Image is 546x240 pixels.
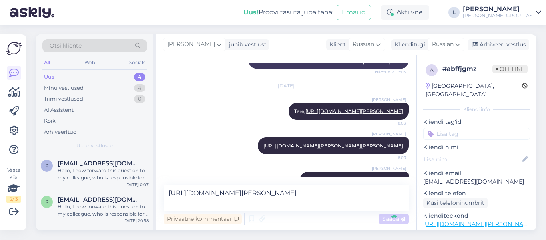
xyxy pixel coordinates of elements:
[44,95,83,103] div: Tiimi vestlused
[58,203,149,218] div: Hello, I now forward this question to my colleague, who is responsible for this. The reply will b...
[58,160,141,167] span: peetrikeseinapeal@gmail.com
[326,40,346,49] div: Klient
[423,106,530,113] div: Kliendi info
[76,142,114,149] span: Uued vestlused
[391,40,425,49] div: Klienditugi
[243,8,259,16] b: Uus!
[372,165,406,171] span: [PERSON_NAME]
[337,5,371,20] button: Emailid
[372,97,406,103] span: [PERSON_NAME]
[442,64,492,74] div: # abffjgmz
[423,198,488,208] div: Küsi telefoninumbrit
[134,95,145,103] div: 0
[45,199,49,205] span: r
[426,82,522,99] div: [GEOGRAPHIC_DATA], [GEOGRAPHIC_DATA]
[164,82,409,89] div: [DATE]
[58,167,149,182] div: Hello, I now forward this question to my colleague, who is responsible for this. The reply will b...
[134,84,145,92] div: 4
[423,169,530,177] p: Kliendi email
[305,177,403,183] a: [URL][DOMAIN_NAME][PERSON_NAME]
[128,57,147,68] div: Socials
[125,182,149,188] div: [DATE] 0:07
[430,67,434,73] span: a
[167,40,215,49] span: [PERSON_NAME]
[44,128,77,136] div: Arhiveeritud
[44,117,56,125] div: Kõik
[376,155,406,161] span: 8:03
[44,84,84,92] div: Minu vestlused
[423,212,530,220] p: Klienditeekond
[423,189,530,198] p: Kliendi telefon
[492,65,528,73] span: Offline
[294,108,403,114] span: Tere,
[226,40,267,49] div: juhib vestlust
[305,108,403,114] a: [URL][DOMAIN_NAME][PERSON_NAME]
[243,8,333,17] div: Proovi tasuta juba täna:
[423,220,534,228] a: [URL][DOMAIN_NAME][PERSON_NAME]
[423,177,530,186] p: [EMAIL_ADDRESS][DOMAIN_NAME]
[448,7,460,18] div: L
[432,40,454,49] span: Russian
[423,128,530,140] input: Lisa tag
[353,40,374,49] span: Russian
[372,131,406,137] span: [PERSON_NAME]
[423,118,530,126] p: Kliendi tag'id
[123,218,149,224] div: [DATE] 20:58
[423,143,530,151] p: Kliendi nimi
[134,73,145,81] div: 4
[468,39,529,50] div: Arhiveeri vestlus
[45,163,49,169] span: p
[6,167,21,203] div: Vaata siia
[375,69,406,75] span: Nähtud ✓ 17:05
[463,6,541,19] a: [PERSON_NAME][PERSON_NAME] GROUP AS
[463,6,532,12] div: [PERSON_NAME]
[42,57,52,68] div: All
[6,196,21,203] div: 2 / 3
[263,143,403,149] a: [URL][DOMAIN_NAME][PERSON_NAME][PERSON_NAME]
[6,41,22,56] img: Askly Logo
[58,196,141,203] span: rimpsik@gmail.com
[463,12,532,19] div: [PERSON_NAME] GROUP AS
[44,106,74,114] div: AI Assistent
[83,57,97,68] div: Web
[381,5,429,20] div: Aktiivne
[424,155,521,164] input: Lisa nimi
[44,73,54,81] div: Uus
[50,42,82,50] span: Otsi kliente
[376,120,406,126] span: 8:03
